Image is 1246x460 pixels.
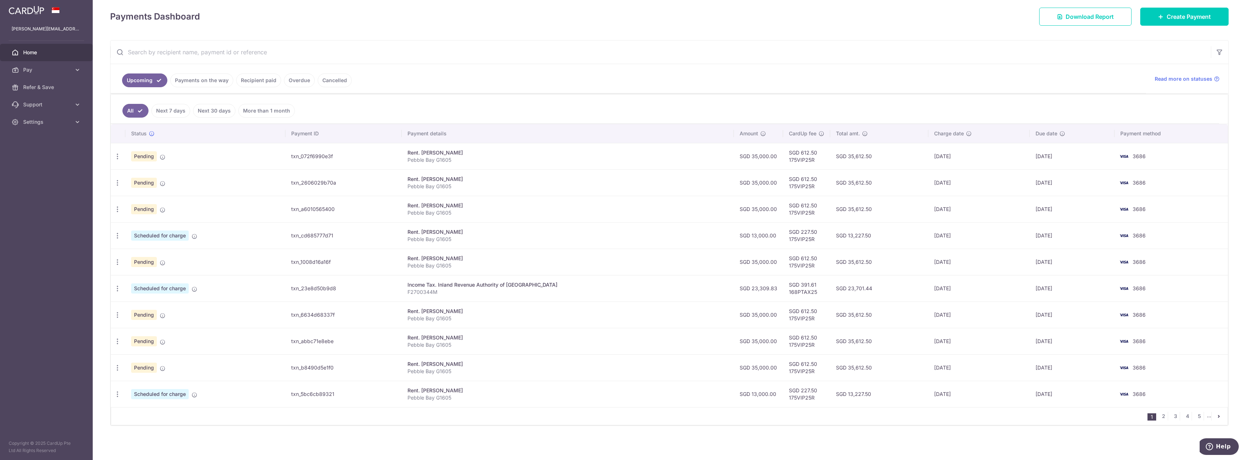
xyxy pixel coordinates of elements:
td: SGD 35,000.00 [734,301,783,328]
img: Bank Card [1117,231,1131,240]
span: Scheduled for charge [131,231,189,241]
a: Recipient paid [236,73,281,87]
span: Read more on statuses [1155,75,1212,83]
img: Bank Card [1117,311,1131,319]
p: Pebble Bay G1605 [407,262,728,269]
td: [DATE] [928,196,1030,222]
a: Download Report [1039,8,1132,26]
span: 3686 [1133,232,1146,239]
td: SGD 35,612.50 [830,143,928,169]
td: SGD 13,000.00 [734,381,783,407]
span: Pending [131,178,157,188]
span: Settings [23,118,71,126]
td: [DATE] [928,169,1030,196]
div: Rent. [PERSON_NAME] [407,334,728,341]
a: Next 7 days [151,104,190,118]
a: Payments on the way [170,73,233,87]
span: 3686 [1133,391,1146,397]
td: SGD 13,227.50 [830,381,928,407]
img: Bank Card [1117,390,1131,398]
div: Rent. [PERSON_NAME] [407,202,728,209]
td: SGD 612.50 175VIP25R [783,249,830,275]
span: Pending [131,151,157,161]
span: Pending [131,336,157,346]
img: Bank Card [1117,205,1131,214]
img: Bank Card [1117,258,1131,266]
span: 3686 [1133,180,1146,186]
td: [DATE] [928,381,1030,407]
td: SGD 391.61 168PTAX25 [783,275,830,301]
td: [DATE] [1030,222,1115,249]
span: Pending [131,363,157,373]
th: Payment method [1115,124,1228,143]
span: Scheduled for charge [131,389,189,399]
li: ... [1207,412,1212,421]
div: Rent. [PERSON_NAME] [407,149,728,156]
td: txn_2606029b70a [285,169,402,196]
img: Bank Card [1117,152,1131,161]
td: SGD 35,000.00 [734,143,783,169]
span: 3686 [1133,153,1146,159]
td: [DATE] [1030,249,1115,275]
input: Search by recipient name, payment id or reference [110,41,1211,64]
td: [DATE] [928,249,1030,275]
img: Bank Card [1117,337,1131,346]
a: 2 [1159,412,1168,421]
td: SGD 35,612.50 [830,196,928,222]
div: Income Tax. Inland Revenue Authority of [GEOGRAPHIC_DATA] [407,281,728,288]
span: Support [23,101,71,108]
td: txn_cd685777d71 [285,222,402,249]
td: SGD 612.50 175VIP25R [783,143,830,169]
p: Pebble Bay G1605 [407,315,728,322]
td: txn_5bc6cb89321 [285,381,402,407]
td: [DATE] [928,222,1030,249]
span: Status [131,130,147,137]
a: Next 30 days [193,104,235,118]
p: Pebble Bay G1605 [407,341,728,349]
span: Charge date [934,130,964,137]
td: txn_072f6990e3f [285,143,402,169]
span: Total amt. [836,130,860,137]
div: Rent. [PERSON_NAME] [407,176,728,183]
img: Bank Card [1117,178,1131,187]
td: SGD 227.50 175VIP25R [783,381,830,407]
span: Pending [131,310,157,320]
td: SGD 35,000.00 [734,249,783,275]
td: SGD 23,701.44 [830,275,928,301]
span: Create Payment [1167,12,1211,21]
span: Download Report [1066,12,1114,21]
p: F2700344M [407,288,728,296]
td: SGD 35,612.50 [830,301,928,328]
td: [DATE] [928,301,1030,328]
td: SGD 227.50 175VIP25R [783,222,830,249]
span: 3686 [1133,338,1146,344]
td: SGD 612.50 175VIP25R [783,354,830,381]
td: SGD 23,309.83 [734,275,783,301]
td: SGD 35,000.00 [734,196,783,222]
td: SGD 13,227.50 [830,222,928,249]
span: Due date [1036,130,1057,137]
div: Rent. [PERSON_NAME] [407,228,728,236]
img: Bank Card [1117,363,1131,372]
div: Rent. [PERSON_NAME] [407,387,728,394]
td: SGD 35,612.50 [830,169,928,196]
p: Pebble Bay G1605 [407,183,728,190]
h4: Payments Dashboard [110,10,200,23]
td: [DATE] [1030,196,1115,222]
td: [DATE] [928,354,1030,381]
td: SGD 612.50 175VIP25R [783,301,830,328]
span: Pending [131,257,157,267]
td: [DATE] [1030,275,1115,301]
td: SGD 35,612.50 [830,354,928,381]
td: SGD 612.50 175VIP25R [783,328,830,354]
span: Scheduled for charge [131,283,189,294]
td: txn_1008d16a16f [285,249,402,275]
td: SGD 612.50 175VIP25R [783,169,830,196]
span: 3686 [1133,312,1146,318]
span: 3686 [1133,364,1146,371]
a: Overdue [284,73,315,87]
p: Pebble Bay G1605 [407,209,728,216]
td: txn_abbc71e8ebe [285,328,402,354]
span: Pending [131,204,157,214]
